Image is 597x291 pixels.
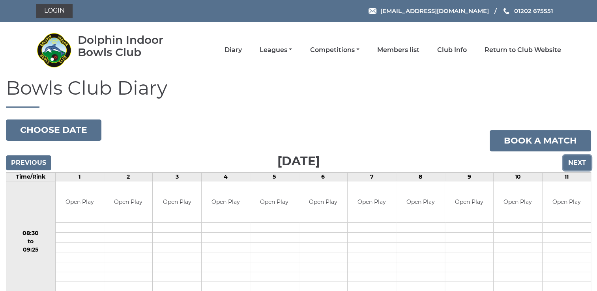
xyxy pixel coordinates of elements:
[348,181,396,223] td: Open Play
[369,8,376,14] img: Email
[250,181,298,223] td: Open Play
[78,34,186,58] div: Dolphin Indoor Bowls Club
[36,32,72,68] img: Dolphin Indoor Bowls Club
[202,181,250,223] td: Open Play
[153,172,201,181] td: 3
[299,181,347,223] td: Open Play
[299,172,347,181] td: 6
[543,181,591,223] td: Open Play
[396,181,444,223] td: Open Play
[563,155,591,170] input: Next
[6,119,101,141] button: Choose date
[6,78,591,108] h1: Bowls Club Diary
[377,46,419,54] a: Members list
[437,46,467,54] a: Club Info
[6,172,56,181] td: Time/Rink
[396,172,445,181] td: 8
[494,172,542,181] td: 10
[380,7,488,15] span: [EMAIL_ADDRESS][DOMAIN_NAME]
[369,6,488,15] a: Email [EMAIL_ADDRESS][DOMAIN_NAME]
[310,46,359,54] a: Competitions
[514,7,553,15] span: 01202 675551
[347,172,396,181] td: 7
[153,181,201,223] td: Open Play
[104,181,152,223] td: Open Play
[445,181,493,223] td: Open Play
[503,8,509,14] img: Phone us
[36,4,73,18] a: Login
[445,172,493,181] td: 9
[201,172,250,181] td: 4
[490,130,591,151] a: Book a match
[104,172,152,181] td: 2
[225,46,242,54] a: Diary
[260,46,292,54] a: Leagues
[6,155,51,170] input: Previous
[494,181,542,223] td: Open Play
[502,6,553,15] a: Phone us 01202 675551
[542,172,591,181] td: 11
[485,46,561,54] a: Return to Club Website
[250,172,299,181] td: 5
[56,181,104,223] td: Open Play
[55,172,104,181] td: 1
